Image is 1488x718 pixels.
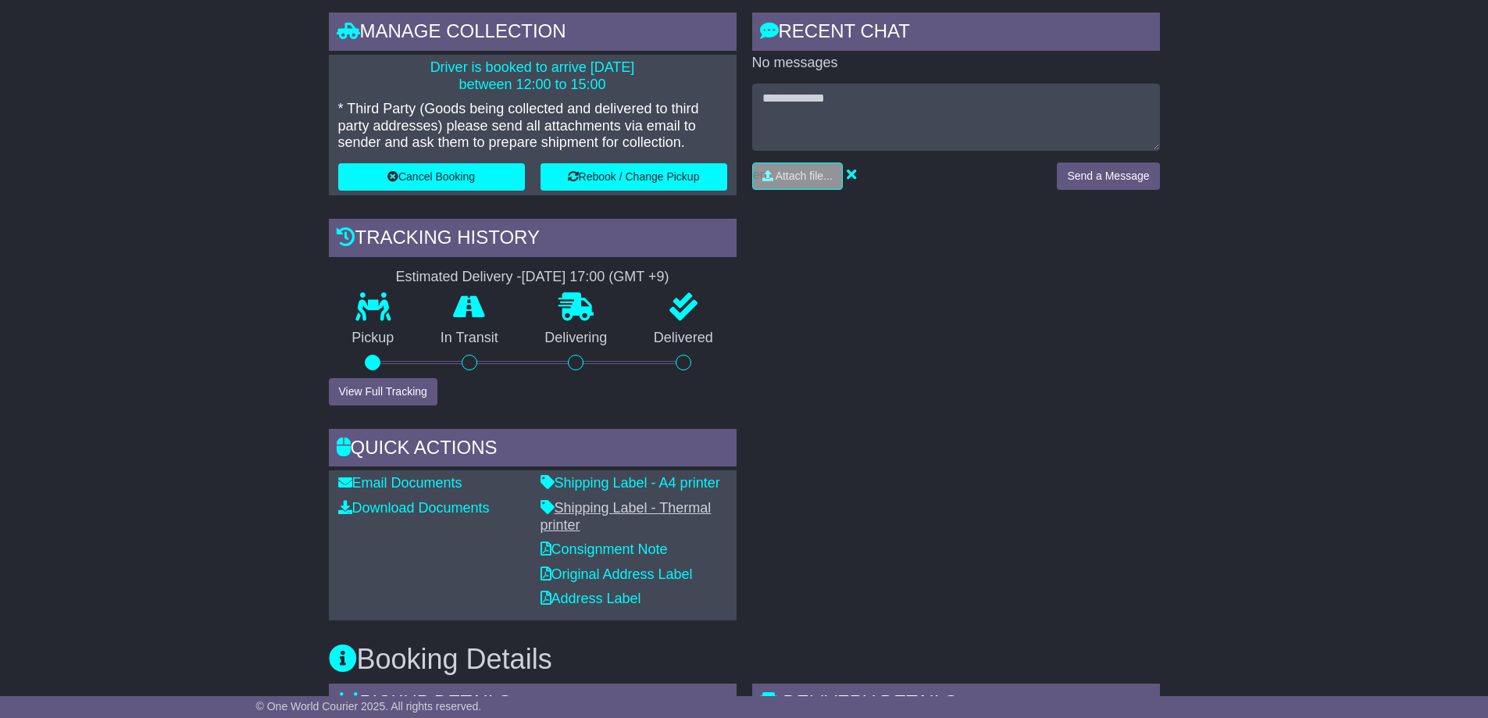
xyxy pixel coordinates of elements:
[752,55,1160,72] p: No messages
[1057,163,1159,190] button: Send a Message
[541,591,641,606] a: Address Label
[338,59,727,93] p: Driver is booked to arrive [DATE] between 12:00 to 15:00
[541,541,668,557] a: Consignment Note
[329,330,418,347] p: Pickup
[541,475,720,491] a: Shipping Label - A4 printer
[630,330,737,347] p: Delivered
[338,101,727,152] p: * Third Party (Goods being collected and delivered to third party addresses) please send all atta...
[541,566,693,582] a: Original Address Label
[338,500,490,516] a: Download Documents
[329,378,437,405] button: View Full Tracking
[329,219,737,261] div: Tracking history
[329,269,737,286] div: Estimated Delivery -
[338,475,462,491] a: Email Documents
[329,13,737,55] div: Manage collection
[752,13,1160,55] div: RECENT CHAT
[256,700,482,713] span: © One World Courier 2025. All rights reserved.
[541,500,712,533] a: Shipping Label - Thermal printer
[541,163,727,191] button: Rebook / Change Pickup
[329,429,737,471] div: Quick Actions
[338,163,525,191] button: Cancel Booking
[522,269,669,286] div: [DATE] 17:00 (GMT +9)
[329,644,1160,675] h3: Booking Details
[417,330,522,347] p: In Transit
[522,330,631,347] p: Delivering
